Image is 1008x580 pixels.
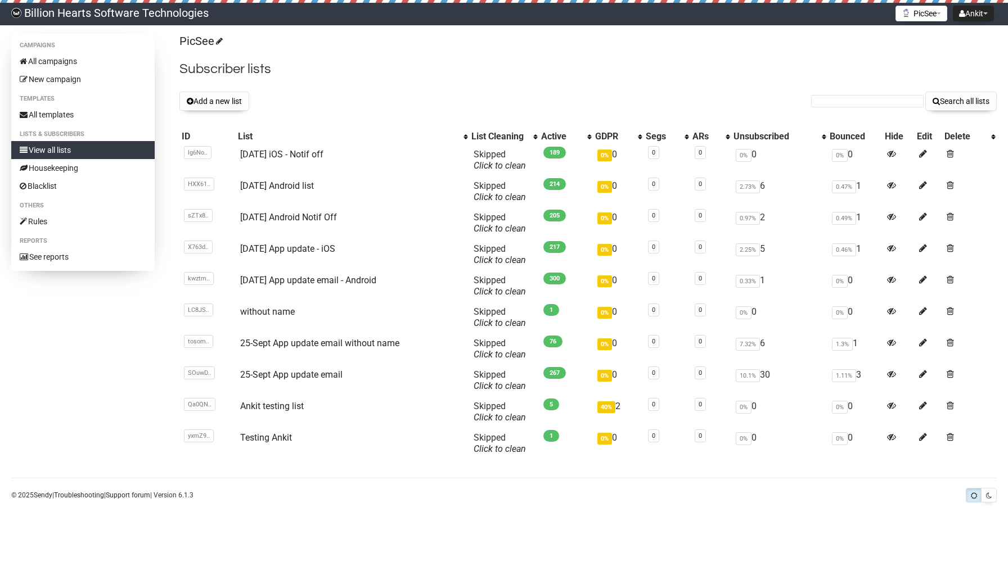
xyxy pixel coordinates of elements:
[543,178,566,190] span: 214
[593,365,643,396] td: 0
[593,239,643,270] td: 0
[652,306,655,314] a: 0
[240,180,314,191] a: [DATE] Android list
[953,6,994,21] button: Ankit
[541,131,582,142] div: Active
[539,129,593,144] th: Active: No sort applied, activate to apply an ascending sort
[11,177,155,195] a: Blacklist
[942,129,997,144] th: Delete: No sort applied, activate to apply an ascending sort
[474,380,526,391] a: Click to clean
[652,275,655,282] a: 0
[184,303,213,316] span: LC8JS..
[238,131,458,142] div: List
[240,212,337,223] a: [DATE] Android Notif Off
[646,131,679,142] div: Segs
[736,149,751,162] span: 0%
[11,212,155,230] a: Rules
[593,270,643,302] td: 0
[731,396,827,428] td: 0
[543,336,562,347] span: 76
[597,212,612,224] span: 0%
[827,270,883,302] td: 0
[474,443,526,454] a: Click to clean
[597,181,612,193] span: 0%
[184,366,215,379] span: SOuwD..
[652,243,655,251] a: 0
[652,338,655,345] a: 0
[736,275,760,288] span: 0.33%
[543,147,566,158] span: 189
[597,401,615,413] span: 40%
[925,92,997,111] button: Search all lists
[827,365,883,396] td: 3
[827,207,883,239] td: 1
[731,270,827,302] td: 1
[184,209,213,222] span: sZTx8..
[184,272,214,285] span: kwztm..
[182,131,233,142] div: ID
[832,306,848,319] span: 0%
[832,180,856,193] span: 0.47%
[240,306,295,317] a: without name
[597,275,612,287] span: 0%
[543,241,566,253] span: 217
[731,239,827,270] td: 5
[240,401,304,411] a: Ankit testing list
[597,244,612,256] span: 0%
[736,338,760,351] span: 7.32%
[471,131,528,142] div: List Cleaning
[11,8,21,18] img: effe5b2fa787bc607dbd7d713549ef12
[474,243,526,265] span: Skipped
[731,365,827,396] td: 30
[106,491,150,499] a: Support forum
[11,70,155,88] a: New campaign
[692,131,720,142] div: ARs
[832,275,848,288] span: 0%
[915,129,942,144] th: Edit: No sort applied, sorting is disabled
[895,6,947,21] button: PicSee
[11,39,155,52] li: Campaigns
[240,369,343,380] a: 25-Sept App update email
[474,412,526,423] a: Click to clean
[593,144,643,176] td: 0
[597,307,612,319] span: 0%
[179,59,997,79] h2: Subscriber lists
[885,131,912,142] div: Hide
[593,396,643,428] td: 2
[827,302,883,333] td: 0
[11,199,155,212] li: Others
[474,223,526,234] a: Click to clean
[543,210,566,221] span: 205
[179,129,236,144] th: ID: No sort applied, sorting is disabled
[474,160,526,171] a: Click to clean
[736,243,760,256] span: 2.25%
[474,212,526,234] span: Skipped
[597,433,612,445] span: 0%
[699,338,702,345] a: 0
[731,144,827,176] td: 0
[184,429,214,442] span: yxmZ9..
[474,318,526,328] a: Click to clean
[11,141,155,159] a: View all lists
[54,491,104,499] a: Troubleshooting
[736,306,751,319] span: 0%
[11,128,155,141] li: Lists & subscribers
[736,401,751,414] span: 0%
[593,129,643,144] th: GDPR: No sort applied, activate to apply an ascending sort
[944,131,985,142] div: Delete
[827,333,883,365] td: 1
[593,302,643,333] td: 0
[184,241,213,253] span: X763d..
[184,398,215,411] span: Qa0QN..
[240,338,399,348] a: 25-Sept App update email without name
[699,149,702,156] a: 0
[699,180,702,188] a: 0
[827,129,883,144] th: Bounced: No sort applied, sorting is disabled
[832,369,856,382] span: 1.11%
[543,398,559,410] span: 5
[827,396,883,428] td: 0
[652,401,655,408] a: 0
[240,432,292,443] a: Testing Ankit
[474,432,526,454] span: Skipped
[240,275,376,286] a: [DATE] App update email - Android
